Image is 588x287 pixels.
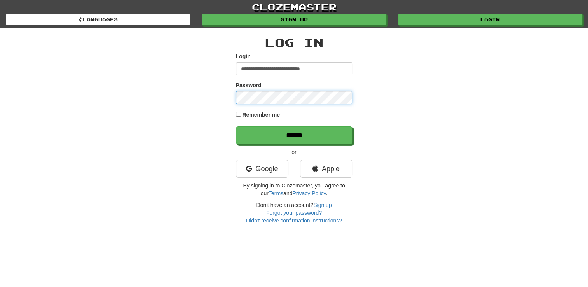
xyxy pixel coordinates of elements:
a: Apple [300,160,352,178]
a: Terms [269,190,283,196]
a: Sign up [202,14,386,25]
h2: Log In [236,36,352,49]
a: Google [236,160,288,178]
label: Login [236,52,251,60]
a: Forgot your password? [266,210,322,216]
label: Remember me [242,111,280,119]
p: or [236,148,352,156]
a: Didn't receive confirmation instructions? [246,217,342,224]
a: Sign up [313,202,332,208]
label: Password [236,81,262,89]
a: Login [398,14,582,25]
p: By signing in to Clozemaster, you agree to our and . [236,182,352,197]
div: Don't have an account? [236,201,352,224]
a: Languages [6,14,190,25]
a: Privacy Policy [292,190,326,196]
